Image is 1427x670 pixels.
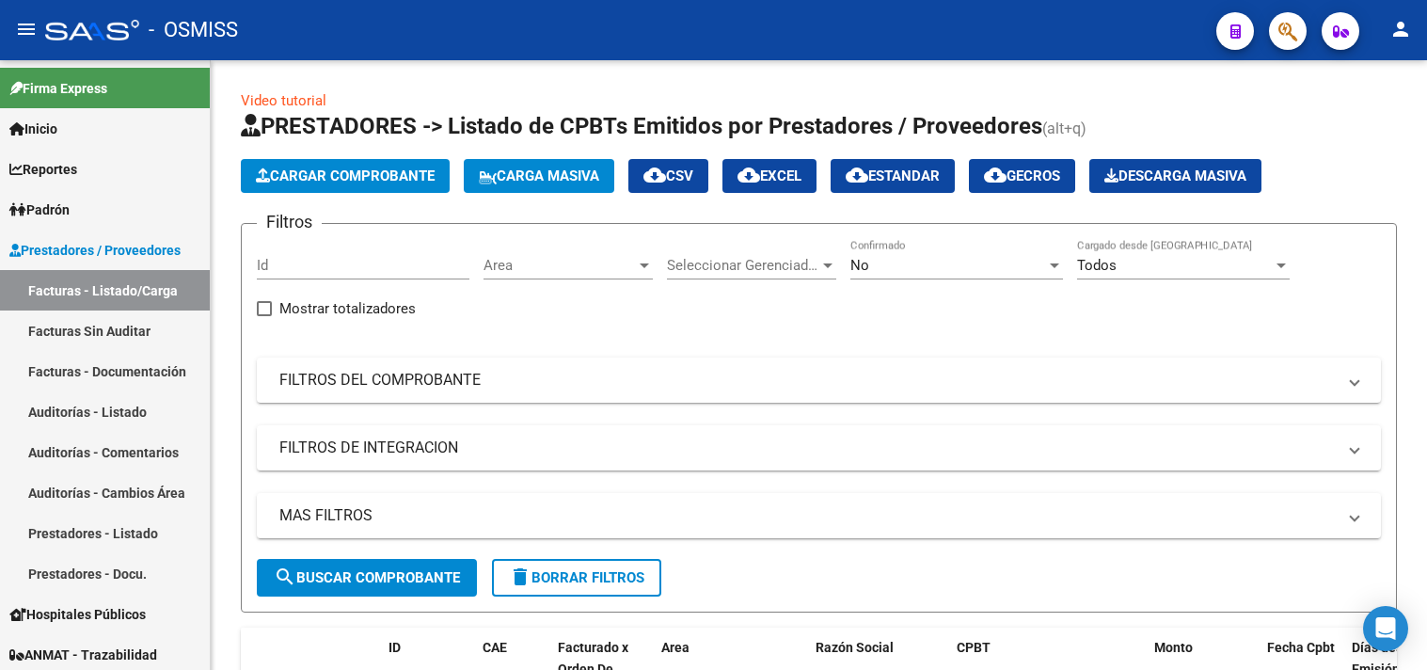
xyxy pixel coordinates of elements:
span: Razón Social [816,640,894,655]
mat-icon: cloud_download [737,164,760,186]
span: Hospitales Públicos [9,604,146,625]
mat-panel-title: FILTROS DEL COMPROBANTE [279,370,1336,391]
span: CPBT [957,640,991,655]
button: Descarga Masiva [1089,159,1261,193]
mat-icon: search [274,566,296,588]
span: Inicio [9,119,57,139]
mat-icon: menu [15,18,38,40]
span: No [850,257,869,274]
span: Estandar [846,167,940,184]
div: Open Intercom Messenger [1363,606,1408,651]
app-download-masive: Descarga masiva de comprobantes (adjuntos) [1089,159,1261,193]
span: - OSMISS [149,9,238,51]
span: Prestadores / Proveedores [9,240,181,261]
a: Video tutorial [241,92,326,109]
span: Seleccionar Gerenciador [667,257,819,274]
span: Buscar Comprobante [274,569,460,586]
span: Descarga Masiva [1104,167,1246,184]
span: Area [484,257,636,274]
span: ANMAT - Trazabilidad [9,645,157,665]
span: Gecros [984,167,1060,184]
mat-expansion-panel-header: FILTROS DE INTEGRACION [257,425,1381,471]
button: Buscar Comprobante [257,559,477,597]
button: Estandar [831,159,955,193]
mat-icon: cloud_download [846,164,868,186]
mat-panel-title: FILTROS DE INTEGRACION [279,438,1336,458]
span: Monto [1154,640,1193,655]
button: Gecros [969,159,1075,193]
span: Fecha Cpbt [1267,640,1335,655]
span: Todos [1077,257,1117,274]
span: CAE [483,640,507,655]
mat-expansion-panel-header: FILTROS DEL COMPROBANTE [257,358,1381,403]
span: Mostrar totalizadores [279,297,416,320]
button: Borrar Filtros [492,559,661,597]
span: Area [661,640,690,655]
button: Carga Masiva [464,159,614,193]
span: Reportes [9,159,77,180]
mat-icon: person [1389,18,1412,40]
span: Padrón [9,199,70,220]
h3: Filtros [257,209,322,235]
button: Cargar Comprobante [241,159,450,193]
mat-icon: delete [509,566,531,588]
span: EXCEL [737,167,801,184]
span: Cargar Comprobante [256,167,435,184]
button: CSV [628,159,708,193]
span: Carga Masiva [479,167,599,184]
span: Firma Express [9,78,107,99]
button: EXCEL [722,159,817,193]
span: (alt+q) [1042,120,1086,137]
span: ID [388,640,401,655]
mat-expansion-panel-header: MAS FILTROS [257,493,1381,538]
mat-icon: cloud_download [984,164,1007,186]
mat-icon: cloud_download [643,164,666,186]
span: PRESTADORES -> Listado de CPBTs Emitidos por Prestadores / Proveedores [241,113,1042,139]
mat-panel-title: MAS FILTROS [279,505,1336,526]
span: CSV [643,167,693,184]
span: Borrar Filtros [509,569,644,586]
